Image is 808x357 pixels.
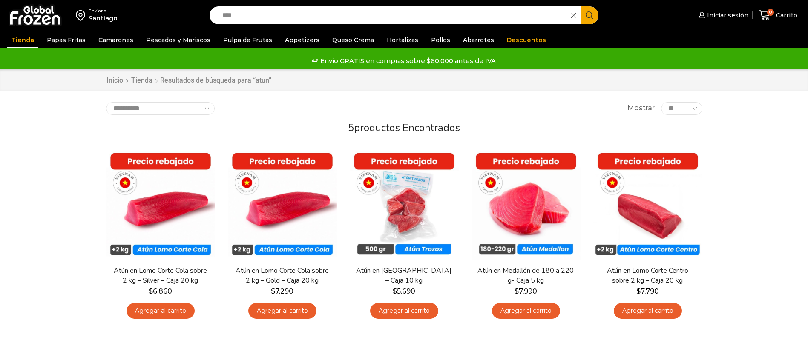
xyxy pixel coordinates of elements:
a: Camarones [94,32,138,48]
a: 0 Carrito [757,6,799,26]
a: Atún en Medallón de 180 a 220 g- Caja 5 kg [477,266,575,286]
a: Pollos [427,32,454,48]
span: $ [636,287,641,295]
a: Agregar al carrito: “Atún en Medallón de 180 a 220 g- Caja 5 kg” [492,303,560,319]
a: Queso Crema [328,32,378,48]
a: Pescados y Mariscos [142,32,215,48]
a: Inicio [106,76,124,86]
a: Iniciar sesión [696,7,748,24]
span: Iniciar sesión [705,11,748,20]
span: Carrito [774,11,797,20]
span: $ [515,287,519,295]
bdi: 6.860 [149,287,172,295]
div: Santiago [89,14,118,23]
a: Abarrotes [459,32,498,48]
a: Agregar al carrito: “Atún en Lomo Corte Cola sobre 2 kg - Gold – Caja 20 kg” [248,303,316,319]
span: $ [271,287,275,295]
span: $ [393,287,397,295]
span: Mostrar [627,103,655,113]
img: address-field-icon.svg [76,8,89,23]
bdi: 7.790 [636,287,659,295]
a: Agregar al carrito: “Atún en Lomo Corte Centro sobre 2 kg - Caja 20 kg” [614,303,682,319]
bdi: 5.690 [393,287,415,295]
a: Atún en [GEOGRAPHIC_DATA] – Caja 10 kg [355,266,453,286]
span: $ [149,287,153,295]
a: Hortalizas [382,32,423,48]
a: Agregar al carrito: “Atún en Lomo Corte Cola sobre 2 kg - Silver - Caja 20 kg” [127,303,195,319]
nav: Breadcrumb [106,76,271,86]
a: Atún en Lomo Corte Cola sobre 2 kg – Silver – Caja 20 kg [111,266,209,286]
a: Atún en Lomo Corte Centro sobre 2 kg – Caja 20 kg [598,266,696,286]
div: Enviar a [89,8,118,14]
a: Pulpa de Frutas [219,32,276,48]
a: Agregar al carrito: “Atún en Trozos - Caja 10 kg” [370,303,438,319]
button: Search button [581,6,598,24]
a: Descuentos [503,32,550,48]
span: 0 [767,9,774,16]
bdi: 7.990 [515,287,537,295]
a: Tienda [131,76,153,86]
span: productos encontrados [354,121,460,134]
h1: Resultados de búsqueda para “atun” [160,76,271,84]
select: Pedido de la tienda [106,102,215,115]
a: Atún en Lomo Corte Cola sobre 2 kg – Gold – Caja 20 kg [233,266,331,286]
a: Appetizers [281,32,324,48]
a: Tienda [7,32,38,48]
a: Papas Fritas [43,32,90,48]
bdi: 7.290 [271,287,293,295]
span: 5 [348,121,354,134]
